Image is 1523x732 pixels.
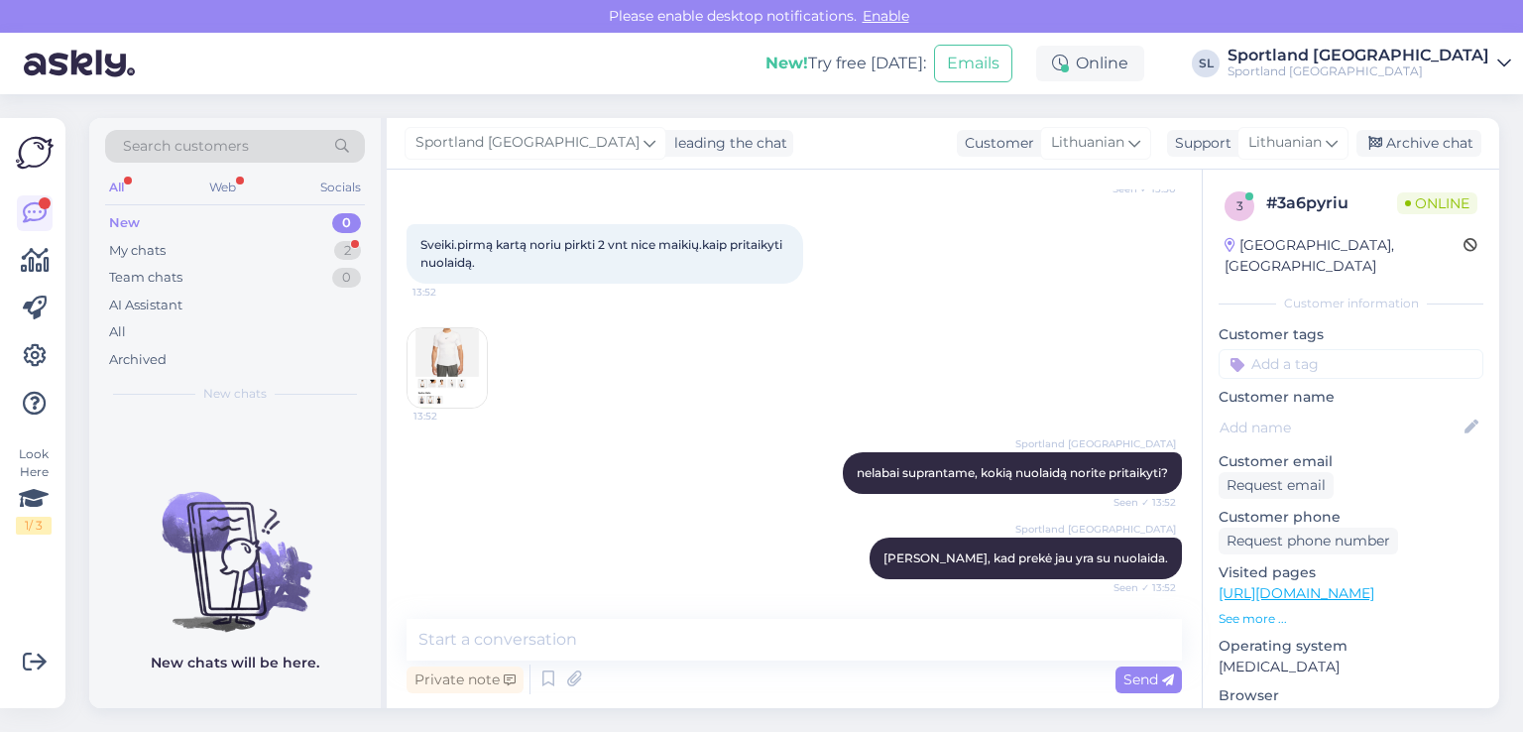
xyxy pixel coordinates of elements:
p: Customer tags [1219,324,1483,345]
div: Web [205,175,240,200]
div: Sportland [GEOGRAPHIC_DATA] [1228,48,1489,63]
div: Customer information [1219,295,1483,312]
span: Send [1123,671,1174,688]
img: Askly Logo [16,134,54,172]
div: My chats [109,241,166,261]
div: New [109,213,140,233]
span: Lithuanian [1051,132,1124,154]
p: New chats will be here. [151,653,319,673]
p: Customer phone [1219,507,1483,528]
span: Sportland [GEOGRAPHIC_DATA] [1015,522,1176,537]
div: Archived [109,350,167,370]
div: AI Assistant [109,296,182,315]
div: All [105,175,128,200]
span: Online [1397,192,1477,214]
span: Sveiki.pirmą kartą noriu pirkti 2 vnt nice maikių.kaip pritaikyti nuolaidą. [420,237,785,270]
div: 0 [332,268,361,288]
div: Private note [407,667,524,693]
span: New chats [203,385,267,403]
div: 2 [334,241,361,261]
div: 1 / 3 [16,517,52,535]
div: Socials [316,175,365,200]
p: Visited pages [1219,562,1483,583]
div: Request email [1219,472,1334,499]
input: Add a tag [1219,349,1483,379]
div: Support [1167,133,1231,154]
span: 13:52 [412,285,487,300]
span: Lithuanian [1248,132,1322,154]
span: 13:52 [413,409,488,424]
div: SL [1192,50,1220,77]
p: Operating system [1219,636,1483,657]
div: Archive chat [1356,130,1481,157]
span: Search customers [123,136,249,157]
div: leading the chat [666,133,787,154]
p: [MEDICAL_DATA] [1219,657,1483,677]
div: Request phone number [1219,528,1398,554]
span: 3 [1236,198,1243,213]
input: Add name [1220,417,1461,438]
div: [GEOGRAPHIC_DATA], [GEOGRAPHIC_DATA] [1225,235,1464,277]
p: Customer email [1219,451,1483,472]
div: Online [1036,46,1144,81]
img: Attachment [408,328,487,408]
div: 0 [332,213,361,233]
img: No chats [89,456,381,635]
span: Enable [857,7,915,25]
span: [PERSON_NAME], kad prekė jau yra su nuolaida. [883,550,1168,565]
div: Team chats [109,268,182,288]
p: See more ... [1219,610,1483,628]
span: Seen ✓ 13:52 [1102,495,1176,510]
button: Emails [934,45,1012,82]
b: New! [765,54,808,72]
div: Sportland [GEOGRAPHIC_DATA] [1228,63,1489,79]
span: Seen ✓ 13:52 [1102,580,1176,595]
span: Sportland [GEOGRAPHIC_DATA] [415,132,640,154]
div: All [109,322,126,342]
a: [URL][DOMAIN_NAME] [1219,584,1374,602]
a: Sportland [GEOGRAPHIC_DATA]Sportland [GEOGRAPHIC_DATA] [1228,48,1511,79]
div: # 3a6pyriu [1266,191,1397,215]
div: Customer [957,133,1034,154]
p: Chrome [TECHNICAL_ID] [1219,706,1483,727]
p: Browser [1219,685,1483,706]
div: Look Here [16,445,52,535]
span: nelabai suprantame, kokią nuolaidą norite pritaikyti? [857,465,1168,480]
div: Try free [DATE]: [765,52,926,75]
p: Customer name [1219,387,1483,408]
span: Sportland [GEOGRAPHIC_DATA] [1015,436,1176,451]
span: Seen ✓ 13:50 [1102,182,1176,196]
